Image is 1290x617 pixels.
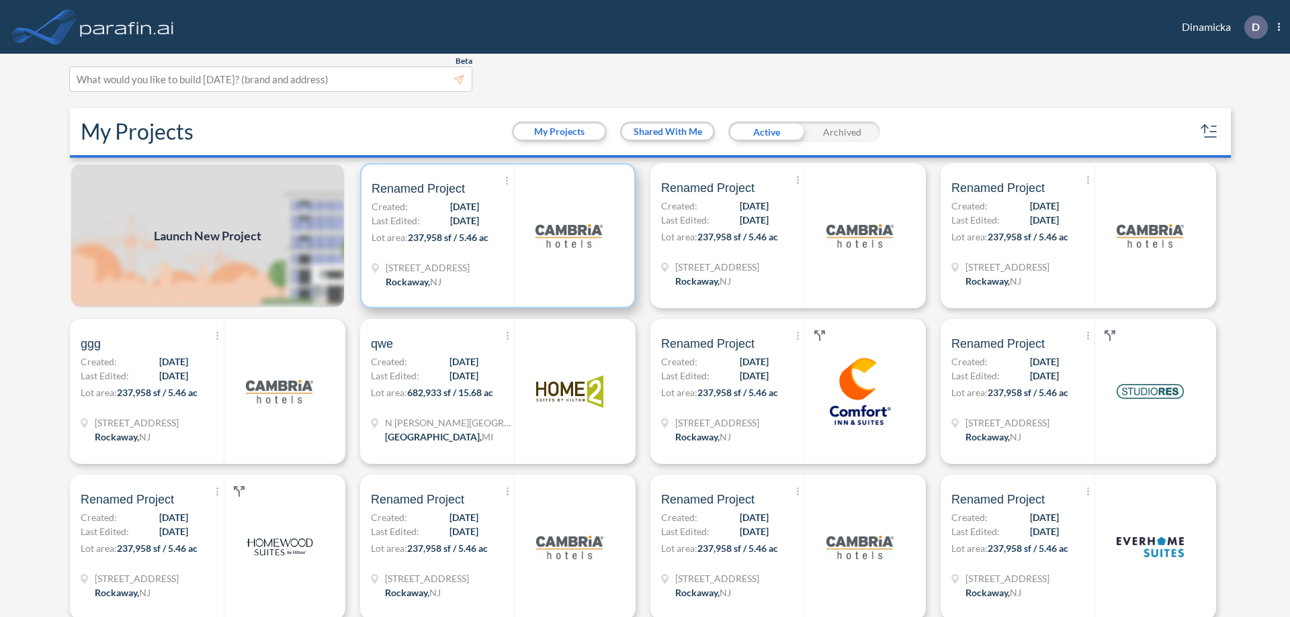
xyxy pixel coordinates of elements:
span: Rockaway , [95,431,139,442]
div: Active [728,122,804,142]
span: 237,958 sf / 5.46 ac [988,542,1068,554]
span: Renamed Project [661,336,755,352]
span: NJ [1010,275,1021,287]
span: 237,958 sf / 5.46 ac [697,231,778,242]
span: Lot area: [951,231,988,242]
div: Rockaway, NJ [385,585,441,600]
span: Last Edited: [81,369,129,383]
span: 321 Mt Hope Ave [675,260,759,274]
span: [DATE] [449,369,478,383]
span: Last Edited: [951,524,1000,538]
span: Last Edited: [371,369,419,383]
span: 682,933 sf / 15.68 ac [407,387,493,398]
span: NJ [720,431,731,442]
span: Created: [951,510,988,524]
span: 321 Mt Hope Ave [675,571,759,585]
span: Renamed Project [661,180,755,196]
span: Created: [81,510,117,524]
span: NJ [139,431,150,442]
span: Renamed Project [951,491,1045,508]
div: Rockaway, NJ [965,274,1021,288]
img: logo [1117,202,1184,269]
span: Rockaway , [965,431,1010,442]
span: [DATE] [450,213,479,228]
img: logo [536,358,603,425]
span: 237,958 sf / 5.46 ac [408,232,488,243]
img: logo [77,13,177,40]
span: Renamed Project [951,180,1045,196]
span: Last Edited: [951,213,1000,227]
span: [DATE] [740,199,769,213]
span: 321 Mt Hope Ave [965,260,1049,274]
img: logo [826,202,894,269]
div: Rockaway, NJ [675,430,731,444]
img: logo [246,514,313,581]
button: sort [1199,121,1220,142]
span: Rockaway , [675,587,720,598]
img: logo [246,358,313,425]
div: Rockaway, NJ [965,585,1021,600]
span: 237,958 sf / 5.46 ac [407,542,488,554]
img: logo [536,514,603,581]
span: Lot area: [81,542,117,554]
div: Rockaway, NJ [95,585,150,600]
span: NJ [1010,431,1021,442]
span: Rockaway , [385,587,429,598]
button: Shared With Me [622,124,713,140]
span: 321 Mt Hope Ave [386,260,470,275]
span: [DATE] [449,524,478,538]
img: add [70,163,345,308]
span: Created: [951,199,988,213]
span: N Wyndham Hill Dr NE [385,416,513,430]
img: logo [1117,514,1184,581]
span: Lot area: [661,387,697,398]
span: 321 Mt Hope Ave [675,416,759,430]
span: [DATE] [740,369,769,383]
span: Created: [371,510,407,524]
span: [DATE] [1030,199,1059,213]
span: [DATE] [1030,510,1059,524]
p: D [1252,21,1260,33]
span: Created: [661,199,697,213]
span: [DATE] [449,510,478,524]
span: qwe [371,336,393,352]
span: Lot area: [951,387,988,398]
span: Last Edited: [371,524,419,538]
span: 321 Mt Hope Ave [385,571,469,585]
span: NJ [430,276,441,287]
div: Rockaway, NJ [675,585,731,600]
span: [DATE] [159,354,188,369]
span: Created: [951,354,988,369]
span: Last Edited: [661,524,709,538]
span: Rockaway , [675,431,720,442]
span: [DATE] [1030,354,1059,369]
span: Last Edited: [81,524,129,538]
span: Lot area: [661,231,697,242]
div: Archived [804,122,880,142]
span: Last Edited: [372,213,420,228]
span: Lot area: [372,232,408,243]
span: Launch New Project [154,227,261,245]
span: Lot area: [371,542,407,554]
span: 237,958 sf / 5.46 ac [697,387,778,398]
span: ggg [81,336,101,352]
span: Lot area: [371,387,407,398]
span: [GEOGRAPHIC_DATA] , [385,431,482,442]
span: 237,958 sf / 5.46 ac [988,387,1068,398]
span: [DATE] [450,199,479,213]
span: Last Edited: [661,213,709,227]
div: Rockaway, NJ [95,430,150,444]
span: Rockaway , [386,276,430,287]
span: Renamed Project [372,181,465,197]
span: Renamed Project [661,491,755,508]
h2: My Projects [81,119,193,144]
span: Created: [661,354,697,369]
div: Rockaway, NJ [386,275,441,289]
button: My Projects [514,124,605,140]
div: Rockaway, NJ [965,430,1021,444]
span: Beta [456,56,472,66]
span: NJ [720,587,731,598]
span: [DATE] [740,510,769,524]
span: Created: [371,354,407,369]
span: [DATE] [159,510,188,524]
